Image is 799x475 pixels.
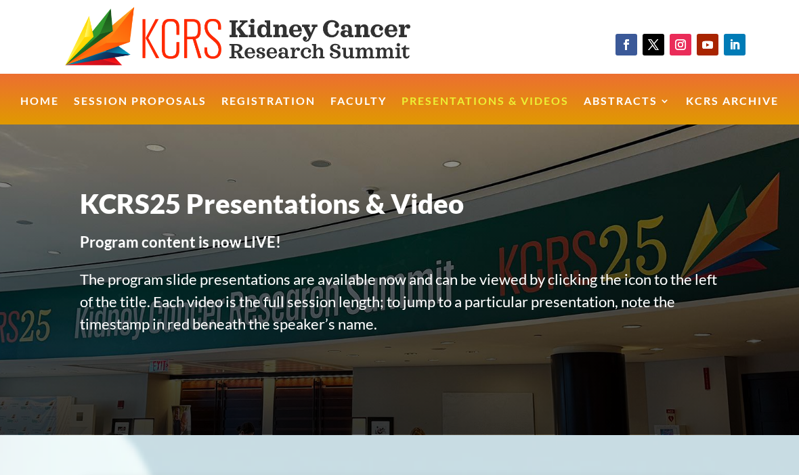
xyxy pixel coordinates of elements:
[80,233,281,251] strong: Program content is now LIVE!
[330,96,387,125] a: Faculty
[74,96,207,125] a: Session Proposals
[643,34,664,55] a: Follow on X
[686,96,779,125] a: KCRS Archive
[221,96,316,125] a: Registration
[697,34,718,55] a: Follow on Youtube
[724,34,746,55] a: Follow on LinkedIn
[402,96,569,125] a: Presentations & Videos
[80,187,464,220] span: KCRS25 Presentations & Video
[65,7,454,67] img: KCRS generic logo wide
[584,96,671,125] a: Abstracts
[20,96,59,125] a: Home
[670,34,691,55] a: Follow on Instagram
[80,268,719,350] p: The program slide presentations are available now and can be viewed by clicking the icon to the l...
[616,34,637,55] a: Follow on Facebook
